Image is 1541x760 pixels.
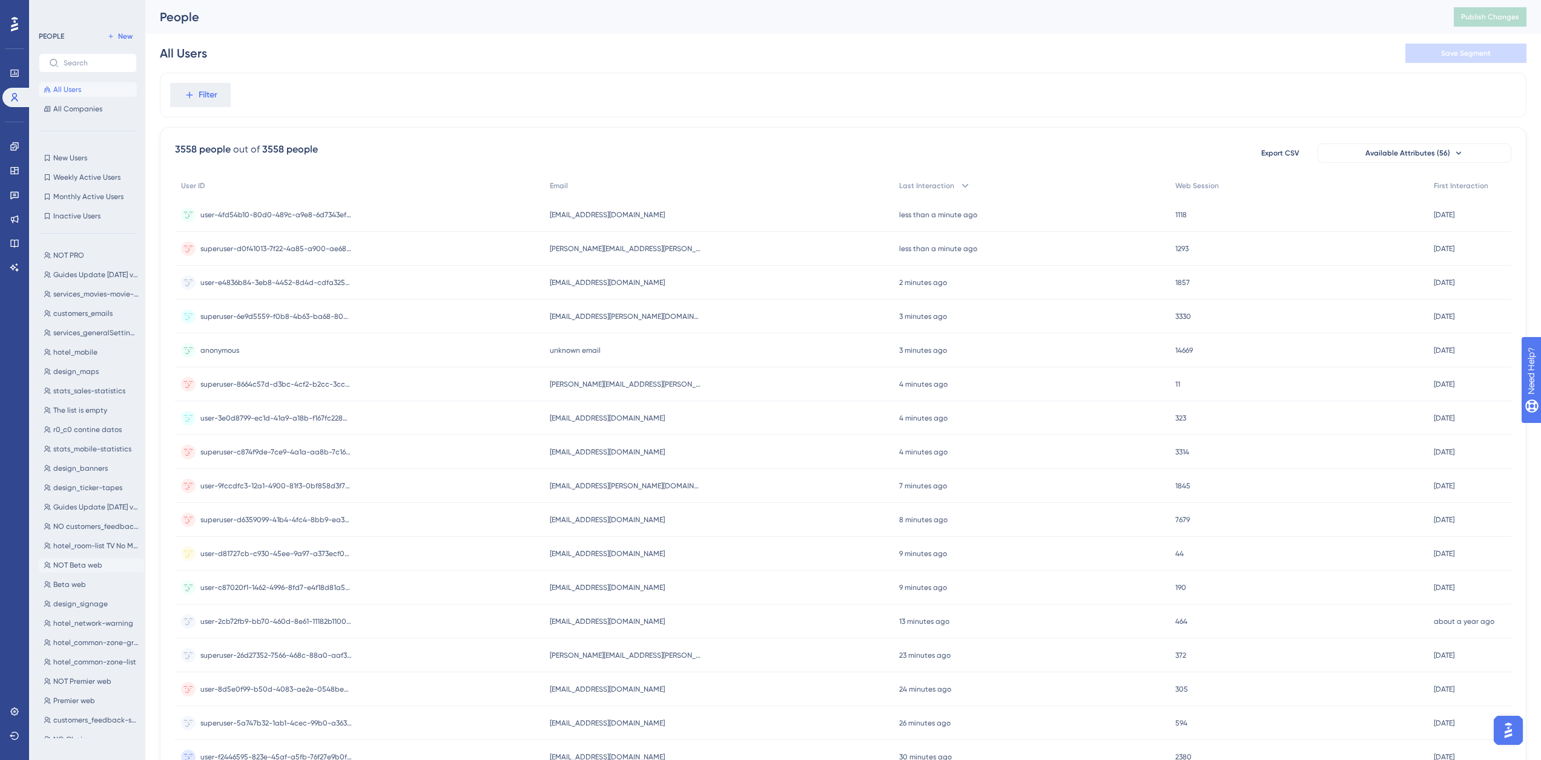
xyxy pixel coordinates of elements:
span: user-c87020f1-1462-4996-8fd7-e4f18d81a597 [200,583,352,592]
span: All Companies [53,104,102,114]
span: [EMAIL_ADDRESS][DOMAIN_NAME] [550,583,665,592]
span: customers_feedback-settings [53,715,139,725]
span: user-9fccdfc3-12a1-4900-81f3-0bf858d3f75a [200,481,352,491]
span: superuser-d0f41013-7f22-4a85-a900-ae68ca6a3038 [200,244,352,254]
span: 464 [1175,617,1187,626]
span: 3330 [1175,312,1191,321]
button: design_signage [39,597,144,611]
span: Premier web [53,696,95,706]
span: user-d81727cb-c930-45ee-9a97-a373ecf02027 [200,549,352,559]
span: NOT PRO [53,251,84,260]
span: 1118 [1175,210,1187,220]
button: New Users [39,151,137,165]
span: unknown email [550,346,601,355]
time: 8 minutes ago [899,516,948,524]
span: NO Chain [53,735,87,744]
time: 7 minutes ago [899,482,947,490]
button: hotel_mobile [39,345,144,359]
button: Inactive Users [39,209,137,223]
span: Export CSV [1261,148,1299,158]
span: Filter [199,88,217,102]
span: user-2cb72fb9-bb70-460d-8e61-11182b11003e [200,617,352,626]
time: less than a minute ago [899,211,977,219]
span: hotel_common-zone-list [53,657,136,667]
span: [PERSON_NAME][EMAIL_ADDRESS][PERSON_NAME][DOMAIN_NAME] [550,650,701,660]
span: 305 [1175,684,1188,694]
span: User ID [181,181,205,191]
span: 3314 [1175,447,1189,457]
span: superuser-6e9d5559-f0b8-4b63-ba68-80d8bc412eed [200,312,352,321]
button: Export CSV [1250,143,1310,163]
span: 44 [1175,549,1184,559]
span: New Users [53,153,87,163]
span: NOT Beta web [53,560,102,570]
button: stats_sales-statistics [39,384,144,398]
span: 1845 [1175,481,1190,491]
span: hotel_mobile [53,347,97,357]
span: superuser-c874f9de-7ce9-4a1a-aa8b-7c167936e7f3 [200,447,352,457]
button: NO Chain [39,732,144,747]
button: customers_feedback-settings [39,713,144,727]
span: 1293 [1175,244,1189,254]
span: stats_sales-statistics [53,386,125,396]
time: 3 minutes ago [899,312,947,321]
time: 24 minutes ago [899,685,951,693]
span: Monthly Active Users [53,192,124,201]
button: All Users [39,82,137,97]
time: [DATE] [1434,244,1454,253]
button: Available Attributes (56) [1318,143,1511,163]
span: user-e4836b84-3eb8-4452-8d4d-cdfa325c12ac [200,278,352,287]
span: [EMAIL_ADDRESS][DOMAIN_NAME] [550,447,665,457]
span: stats_mobile-statistics [53,444,131,454]
span: design_signage [53,599,108,609]
button: hotel_room-list TV No Mobile [39,539,144,553]
button: NO customers_feedback-settings [39,519,144,534]
button: services_movies-movie-catalogue [39,287,144,301]
span: Last Interaction [899,181,954,191]
div: out of [233,142,260,157]
time: [DATE] [1434,380,1454,388]
span: hotel_room-list TV No Mobile [53,541,139,551]
span: 594 [1175,718,1187,728]
span: Email [550,181,568,191]
time: [DATE] [1434,482,1454,490]
button: NOT PRO [39,248,144,263]
button: design_ticker-tapes [39,480,144,495]
div: All Users [160,45,207,62]
time: [DATE] [1434,651,1454,660]
time: 9 minutes ago [899,583,947,592]
span: The list is empty [53,405,107,415]
button: Save Segment [1405,44,1526,63]
span: 14669 [1175,346,1193,355]
span: services_generalSettings MOVIES [53,328,139,338]
time: 23 minutes ago [899,651,951,660]
time: [DATE] [1434,583,1454,592]
span: NOT Premier web [53,676,111,686]
span: Save Segment [1441,48,1491,58]
div: PEOPLE [39,31,64,41]
span: Inactive Users [53,211,101,221]
span: All Users [53,85,81,94]
span: user-4fd54b10-80d0-489c-a9e8-6d7343ef2a8b [200,210,352,220]
span: [EMAIL_ADDRESS][DOMAIN_NAME] [550,684,665,694]
span: 7679 [1175,515,1190,525]
button: hotel_network-warning [39,616,144,631]
time: [DATE] [1434,211,1454,219]
iframe: UserGuiding AI Assistant Launcher [1490,712,1526,749]
span: [EMAIL_ADDRESS][PERSON_NAME][DOMAIN_NAME] [550,312,701,321]
time: 13 minutes ago [899,617,949,626]
time: less than a minute ago [899,244,977,253]
span: design_banners [53,464,108,473]
time: [DATE] [1434,516,1454,524]
span: r0_c0 contine datos [53,425,122,434]
time: [DATE] [1434,448,1454,456]
button: Publish Changes [1454,7,1526,27]
span: 11 [1175,379,1180,389]
span: user-3e0d8799-ec1d-41a9-a18b-f167fc228b93 [200,413,352,423]
div: 3558 people [175,142,231,157]
span: customers_emails [53,309,113,318]
button: Beta web [39,577,144,592]
button: design_banners [39,461,144,476]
